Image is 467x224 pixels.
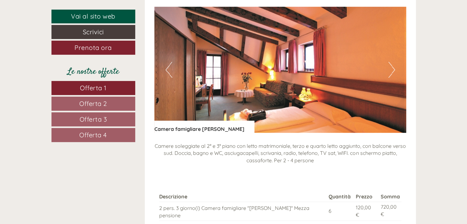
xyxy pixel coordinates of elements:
div: Le nostre offerte [51,66,135,78]
button: Next [388,62,395,78]
small: 14:20 [10,31,101,36]
span: Offerta 2 [79,100,107,108]
td: 2 pers. 3 giorno(i) Camera famigliare "[PERSON_NAME]" Mezza pensione [159,202,326,220]
a: Scrivici [51,25,135,39]
a: Vai al sito web [51,10,135,23]
button: Invia [217,166,252,180]
div: [DATE] [114,5,138,16]
th: Descrizione [159,192,326,202]
span: Offerta 4 [79,131,107,139]
div: Buon giorno, come possiamo aiutarla? [5,17,104,37]
th: Prezzo [353,192,378,202]
div: Hotel Weisses Lamm [10,19,101,24]
span: 120,00 € [356,204,371,218]
p: Camere soleggiate al 2° e 3° piano con letto matrimoniale, terzo e quarto letto aggiunto, con bal... [154,142,406,164]
span: Offerta 3 [80,115,107,123]
span: Offerta 1 [80,84,106,92]
td: 720,00 € [378,202,401,220]
img: image [154,7,406,133]
td: 6 [326,202,353,220]
a: Prenota ora [51,41,135,55]
button: Previous [166,62,172,78]
th: Quantità [326,192,353,202]
th: Somma [378,192,401,202]
div: Camera famigliare [PERSON_NAME] [154,121,254,133]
